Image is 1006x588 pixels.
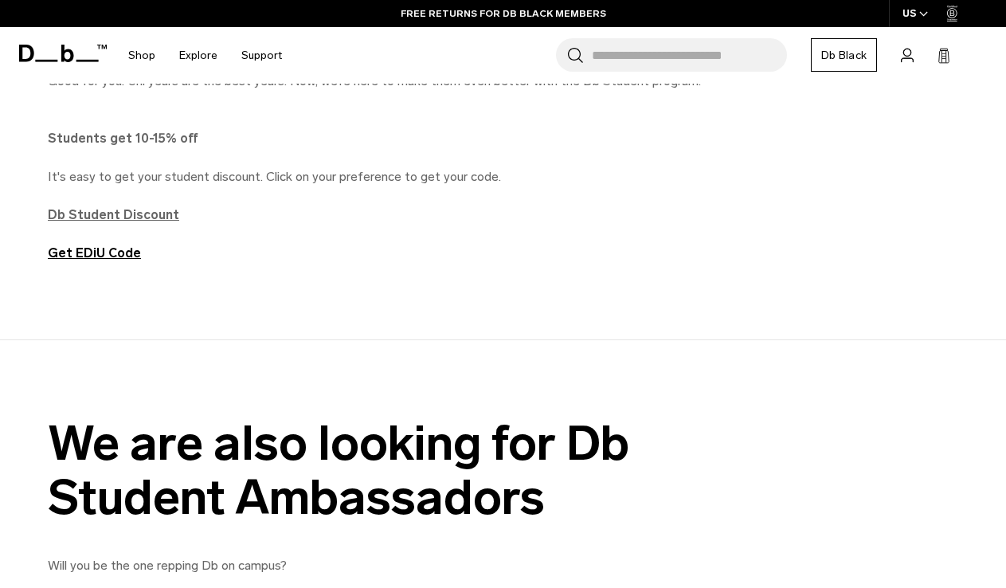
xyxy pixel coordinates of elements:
a: Explore [179,27,217,84]
a: Support [241,27,282,84]
a: Db Black [811,38,877,72]
a: FREE RETURNS FOR DB BLACK MEMBERS [401,6,606,21]
a: Get EDiU Code [48,245,141,261]
a: Shop [128,27,155,84]
p: Will you be the one repping Db on campus? [48,556,765,575]
strong: Students get 10-15% off [48,131,198,146]
nav: Main Navigation [116,27,294,84]
p: Good for you. Uni years are the best years. Now, we’re here to make them even better with the Db ... [48,72,765,263]
div: We are also looking for Db Student Ambassadors [48,417,765,523]
a: Db Student Discount [48,207,179,222]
